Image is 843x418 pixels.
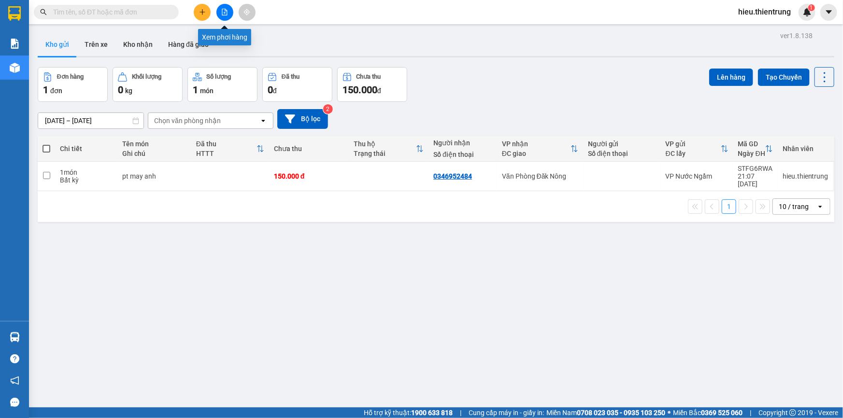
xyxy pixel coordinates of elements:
[53,7,167,17] input: Tìm tên, số ĐT hoặc mã đơn
[60,176,113,184] div: Bất kỳ
[497,136,583,162] th: Toggle SortBy
[738,140,765,148] div: Mã GD
[38,67,108,102] button: Đơn hàng1đơn
[783,172,829,180] div: hieu.thientrung
[733,136,778,162] th: Toggle SortBy
[132,73,161,80] div: Khối lượng
[118,84,123,96] span: 0
[277,109,328,129] button: Bộ lọc
[588,140,656,148] div: Người gửi
[194,4,211,21] button: plus
[193,84,198,96] span: 1
[825,8,833,16] span: caret-down
[502,140,571,148] div: VP nhận
[364,407,453,418] span: Hỗ trợ kỹ thuật:
[160,33,216,56] button: Hàng đã giao
[433,151,492,158] div: Số điện thoại
[810,4,813,11] span: 1
[38,113,143,128] input: Select a date range.
[577,409,665,417] strong: 0708 023 035 - 0935 103 250
[57,73,84,80] div: Đơn hàng
[207,73,231,80] div: Số lượng
[154,116,221,125] div: Chọn văn phòng nhận
[187,67,257,102] button: Số lượng1món
[738,172,773,188] div: 21:07 [DATE]
[115,33,160,56] button: Kho nhận
[216,4,233,21] button: file-add
[803,8,812,16] img: icon-new-feature
[433,139,492,147] div: Người nhận
[196,140,257,148] div: Đã thu
[546,407,665,418] span: Miền Nam
[40,9,47,15] span: search
[50,87,62,95] span: đơn
[10,332,20,342] img: warehouse-icon
[808,4,815,11] sup: 1
[323,104,333,114] sup: 2
[43,84,48,96] span: 1
[377,87,381,95] span: đ
[343,84,377,96] span: 150.000
[273,87,277,95] span: đ
[816,203,824,210] svg: open
[411,409,453,417] strong: 1900 633 818
[38,33,77,56] button: Kho gửi
[502,172,578,180] div: Văn Phòng Đăk Nông
[243,9,250,15] span: aim
[10,354,19,363] span: question-circle
[274,145,344,153] div: Chưa thu
[60,145,113,153] div: Chi tiết
[268,84,273,96] span: 0
[125,87,132,95] span: kg
[588,150,656,157] div: Số điện thoại
[122,150,186,157] div: Ghi chú
[200,87,214,95] span: món
[738,165,773,172] div: STFG6RWA
[199,9,206,15] span: plus
[10,39,20,49] img: solution-icon
[337,67,407,102] button: Chưa thu150.000đ
[666,150,721,157] div: ĐC lấy
[282,73,300,80] div: Đã thu
[354,150,416,157] div: Trạng thái
[783,145,829,153] div: Nhân viên
[433,172,472,180] div: 0346952484
[357,73,381,80] div: Chưa thu
[10,376,19,385] span: notification
[661,136,733,162] th: Toggle SortBy
[77,33,115,56] button: Trên xe
[10,398,19,407] span: message
[730,6,799,18] span: hieu.thientrung
[780,30,813,41] div: ver 1.8.138
[668,411,671,415] span: ⚪️
[469,407,544,418] span: Cung cấp máy in - giấy in:
[10,63,20,73] img: warehouse-icon
[60,168,113,176] div: 1 món
[239,4,256,21] button: aim
[259,117,267,125] svg: open
[820,4,837,21] button: caret-down
[701,409,743,417] strong: 0369 525 060
[666,140,721,148] div: VP gửi
[722,199,736,214] button: 1
[349,136,429,162] th: Toggle SortBy
[122,140,186,148] div: Tên món
[666,172,729,180] div: VP Nước Ngầm
[196,150,257,157] div: HTTT
[113,67,183,102] button: Khối lượng0kg
[789,409,796,416] span: copyright
[460,407,461,418] span: |
[354,140,416,148] div: Thu hộ
[122,172,186,180] div: pt may anh
[502,150,571,157] div: ĐC giao
[738,150,765,157] div: Ngày ĐH
[750,407,751,418] span: |
[779,202,809,211] div: 10 / trang
[8,6,21,21] img: logo-vxr
[673,407,743,418] span: Miền Bắc
[758,69,810,86] button: Tạo Chuyến
[221,9,228,15] span: file-add
[274,172,344,180] div: 150.000 đ
[262,67,332,102] button: Đã thu0đ
[191,136,269,162] th: Toggle SortBy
